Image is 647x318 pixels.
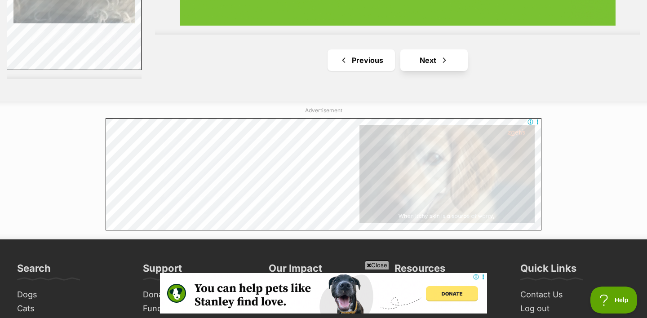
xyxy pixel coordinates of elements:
a: Previous page [328,49,395,71]
nav: Pagination [155,49,640,71]
a: Cats [13,302,130,316]
iframe: Advertisement [106,118,541,230]
span: Close [365,261,389,269]
a: Fundraise [139,302,256,316]
iframe: Advertisement [160,273,487,314]
a: Donate [139,288,256,302]
a: Dogs [13,288,130,302]
a: Next page [400,49,468,71]
h3: Search [17,262,51,280]
h3: Resources [394,262,445,280]
a: Contact Us [517,288,634,302]
h3: Support [143,262,182,280]
h3: Quick Links [520,262,576,280]
iframe: Help Scout Beacon - Open [590,287,638,314]
a: Log out [517,302,634,316]
h3: Our Impact [269,262,322,280]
